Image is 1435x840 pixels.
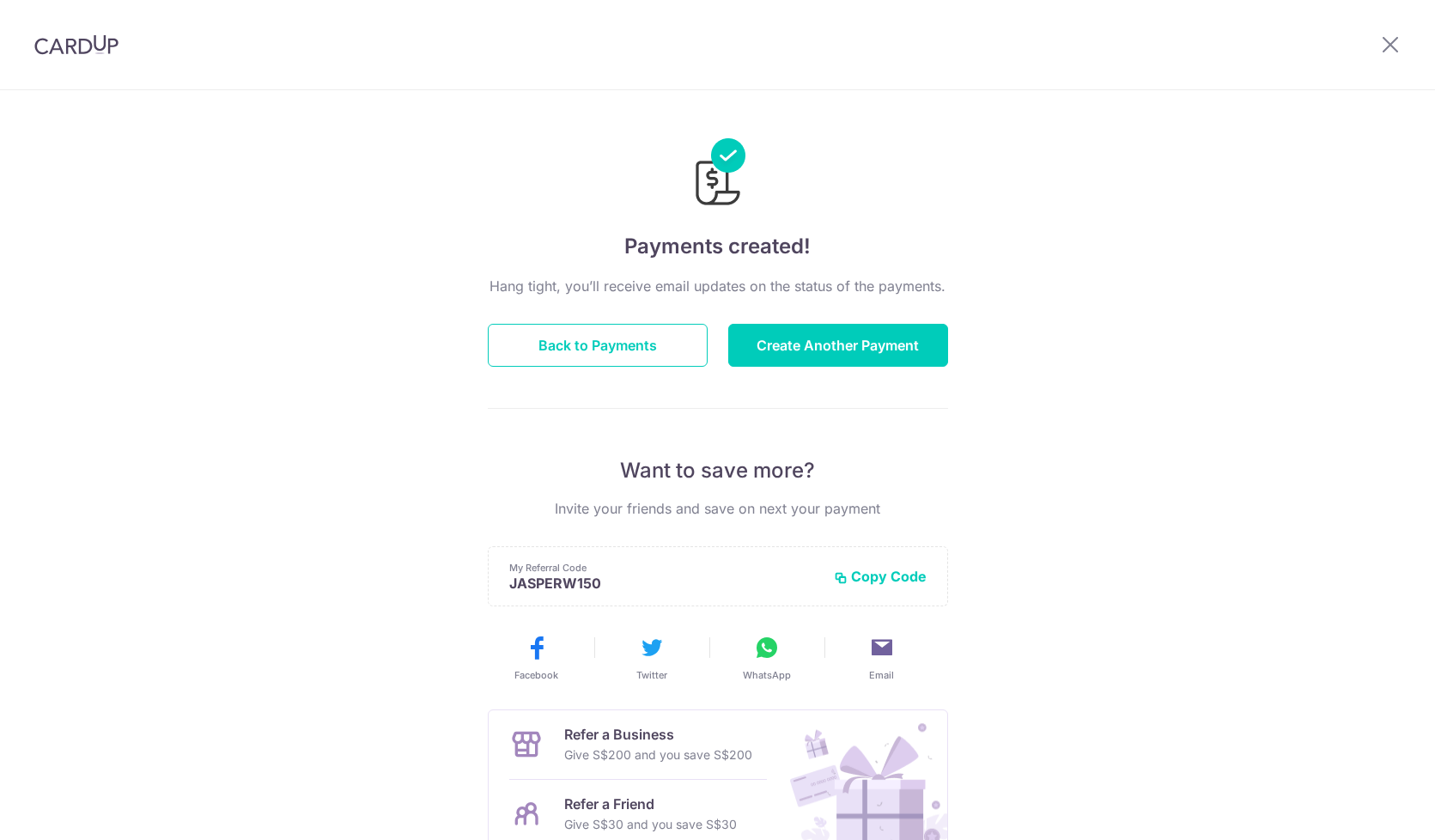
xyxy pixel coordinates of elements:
[831,634,933,682] button: Email
[834,568,927,585] button: Copy Code
[743,668,791,682] span: WhatsApp
[509,561,820,575] p: My Referral Code
[488,276,948,296] p: Hang tight, you’ll receive email updates on the status of the payments.
[564,794,737,814] p: Refer a Friend
[601,634,702,682] button: Twitter
[728,324,948,367] button: Create Another Payment
[509,575,820,592] p: JASPERW150
[514,668,558,682] span: Facebook
[564,724,752,745] p: Refer a Business
[486,634,587,682] button: Facebook
[488,498,948,519] p: Invite your friends and save on next your payment
[690,138,745,210] img: Payments
[636,668,667,682] span: Twitter
[488,231,948,262] h4: Payments created!
[488,324,708,367] button: Back to Payments
[564,814,737,835] p: Give S$30 and you save S$30
[34,34,119,55] img: CardUp
[564,745,752,765] p: Give S$200 and you save S$200
[488,457,948,484] p: Want to save more?
[869,668,894,682] span: Email
[716,634,818,682] button: WhatsApp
